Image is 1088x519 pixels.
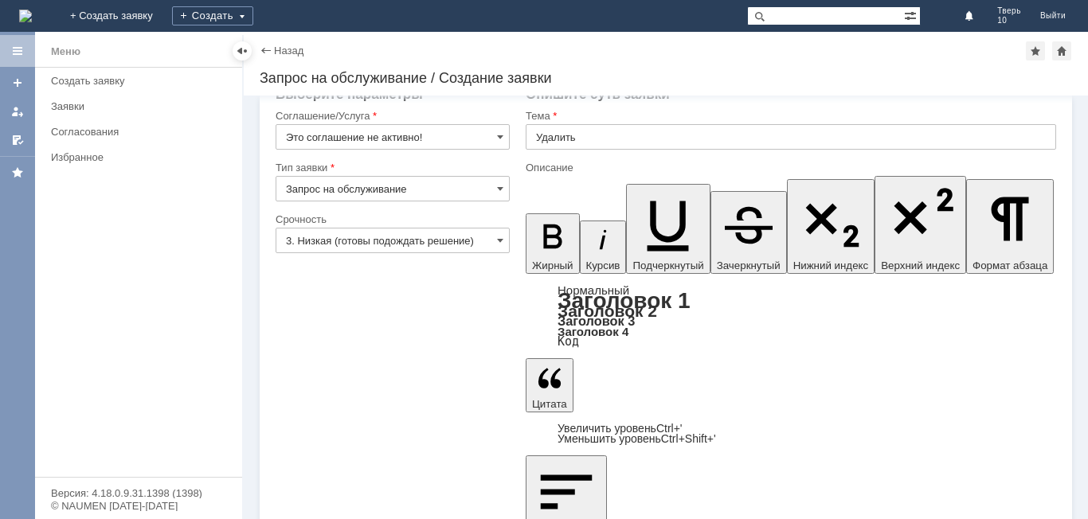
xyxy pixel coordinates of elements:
div: Создать заявку [51,75,233,87]
button: Подчеркнутый [626,184,710,274]
a: Заявки [45,94,239,119]
a: Decrease [558,432,716,445]
button: Жирный [526,213,580,274]
a: Заголовок 4 [558,325,628,338]
div: Формат абзаца [526,285,1056,347]
div: © NAUMEN [DATE]-[DATE] [51,501,226,511]
a: Заголовок 2 [558,302,657,320]
button: Цитата [526,358,573,412]
span: Верхний индекс [881,259,960,271]
div: Прошу удалить ОЧ [6,6,233,19]
a: Создать заявку [5,70,30,96]
div: Версия: 4.18.0.9.31.1398 (1398) [51,488,226,498]
div: Описание [526,162,1053,173]
span: Расширенный поиск [904,7,920,22]
div: Запрос на обслуживание / Создание заявки [260,70,1072,86]
div: Избранное [51,151,215,163]
a: Назад [274,45,303,57]
div: Сделать домашней страницей [1052,41,1071,60]
div: Цитата [526,423,1056,444]
a: Код [558,334,579,349]
a: Мои заявки [5,99,30,124]
a: Заголовок 1 [558,288,691,313]
span: Ctrl+Shift+' [661,432,716,445]
a: Нормальный [558,283,629,297]
a: Создать заявку [45,68,239,93]
span: Нижний индекс [793,259,869,271]
div: Заявки [51,100,233,112]
div: Срочность [276,214,507,224]
button: Курсив [580,220,627,274]
span: Ctrl+' [656,422,683,435]
div: Добавить в избранное [1026,41,1045,60]
div: Соглашение/Услуга [276,111,507,121]
span: Курсив [586,259,620,271]
span: Цитата [532,398,567,410]
div: Скрыть меню [233,41,252,60]
button: Зачеркнутый [710,191,787,274]
img: logo [19,10,32,22]
span: Зачеркнутый [717,259,781,271]
div: Согласования [51,126,233,138]
button: Верхний индекс [875,176,966,274]
div: Создать [172,6,253,25]
a: Increase [558,422,683,435]
div: Меню [51,42,80,61]
a: Мои согласования [5,127,30,153]
span: Жирный [532,259,573,271]
span: 10 [997,16,1021,25]
span: Формат абзаца [973,259,1047,271]
button: Нижний индекс [787,179,875,274]
div: Тема [526,111,1053,121]
div: Тип заявки [276,162,507,173]
button: Формат абзаца [966,179,1054,273]
a: Заголовок 3 [558,314,635,328]
span: Подчеркнутый [632,259,703,271]
a: Перейти на домашнюю страницу [19,10,32,22]
a: Согласования [45,119,239,144]
span: Тверь [997,6,1021,16]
